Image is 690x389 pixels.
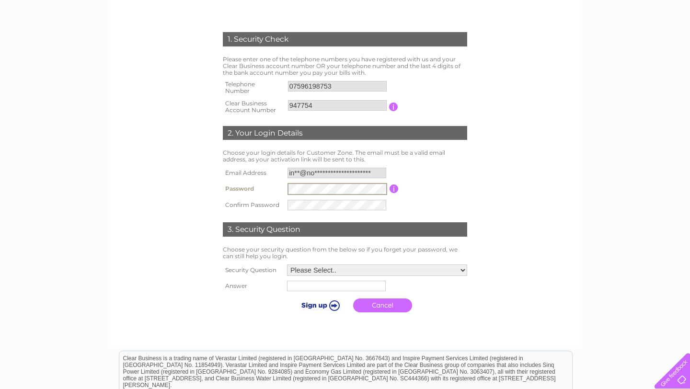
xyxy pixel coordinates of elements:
td: Choose your security question from the below so if you forget your password, we can still help yo... [220,244,470,262]
img: logo.png [24,25,73,54]
th: Email Address [220,165,285,181]
a: Energy [580,41,601,48]
th: Telephone Number [220,78,286,97]
th: Clear Business Account Number [220,97,286,116]
a: 0333 014 3131 [509,5,575,17]
th: Password [220,181,285,197]
th: Confirm Password [220,197,285,213]
td: Please enter one of the telephone numbers you have registered with us and your Clear Business acc... [220,54,470,78]
a: Water [556,41,574,48]
a: Cancel [353,298,412,312]
div: 3. Security Question [223,222,467,237]
input: Information [390,184,399,193]
div: Clear Business is a trading name of Verastar Limited (registered in [GEOGRAPHIC_DATA] No. 3667643... [119,5,572,46]
a: Blog [641,41,655,48]
th: Answer [220,278,285,294]
th: Security Question [220,262,285,278]
a: Contact [661,41,684,48]
div: 2. Your Login Details [223,126,467,140]
td: Choose your login details for Customer Zone. The email must be a valid email address, as your act... [220,147,470,165]
a: Telecoms [607,41,635,48]
input: Submit [289,298,348,312]
div: 1. Security Check [223,32,467,46]
input: Information [389,103,398,111]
